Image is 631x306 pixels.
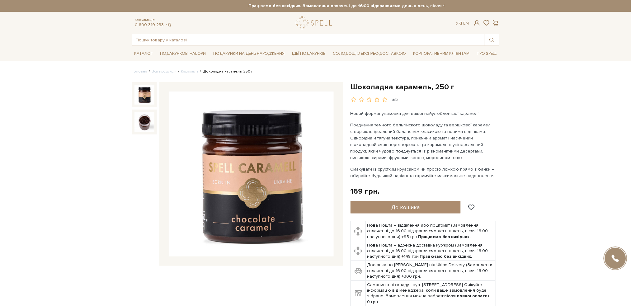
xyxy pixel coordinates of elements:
[351,166,497,179] p: Смакувати із хрустким круасаном чи просто ложкою прямо з банки – обирайте будь-який варіант та от...
[351,110,497,117] p: Новий формат упаковки для вашої найулюбленішої карамелі!
[474,49,499,59] span: Про Spell
[485,34,499,45] button: Пошук товару у каталозі
[411,48,472,59] a: Корпоративним клієнтам
[366,241,496,261] td: Нова Пошта – адресна доставка кур'єром (Замовлення сплаченні до 16:00 відправляємо день в день, п...
[351,186,380,196] div: 169 грн.
[199,69,253,74] li: Шоколадна карамель, 250 г
[420,254,473,259] b: Працюємо без вихідних.
[187,3,554,9] strong: Працюємо без вихідних. Замовлення оплачені до 16:00 відправляємо день в день, після 16:00 - насту...
[132,34,485,45] input: Пошук товару у каталозі
[366,261,496,281] td: Доставка по [PERSON_NAME] від Uklon Delivery (Замовлення сплаченні до 16:00 відправляємо день в д...
[418,234,471,239] b: Працюємо без вихідних.
[132,69,148,74] a: Головна
[135,22,164,27] a: 0 800 319 233
[463,21,469,26] a: En
[134,85,154,105] img: Шоколадна карамель, 250 г
[445,293,488,299] b: після повної оплати
[134,112,154,132] img: Шоколадна карамель, 250 г
[351,201,461,214] button: До кошика
[392,97,398,103] div: 5/5
[392,204,420,211] span: До кошика
[132,49,156,59] span: Каталог
[290,49,328,59] span: Ідеї подарунків
[330,48,408,59] a: Солодощі з експрес-доставкою
[296,16,335,29] a: logo
[135,18,172,22] span: Консультація:
[351,122,497,161] p: Поєднання темного бельгійского шоколаду та вершкової карамелі створюють ідеальний баланс між клас...
[181,69,199,74] a: Карамель
[166,22,172,27] a: telegram
[158,49,209,59] span: Подарункові набори
[456,21,469,26] div: Ук
[366,221,496,241] td: Нова Пошта – відділення або поштомат (Замовлення сплаченні до 16:00 відправляємо день в день, піс...
[152,69,177,74] a: Вся продукція
[169,92,334,257] img: Шоколадна карамель, 250 г
[351,82,499,92] h1: Шоколадна карамель, 250 г
[461,21,462,26] span: |
[211,49,287,59] span: Подарунки на День народження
